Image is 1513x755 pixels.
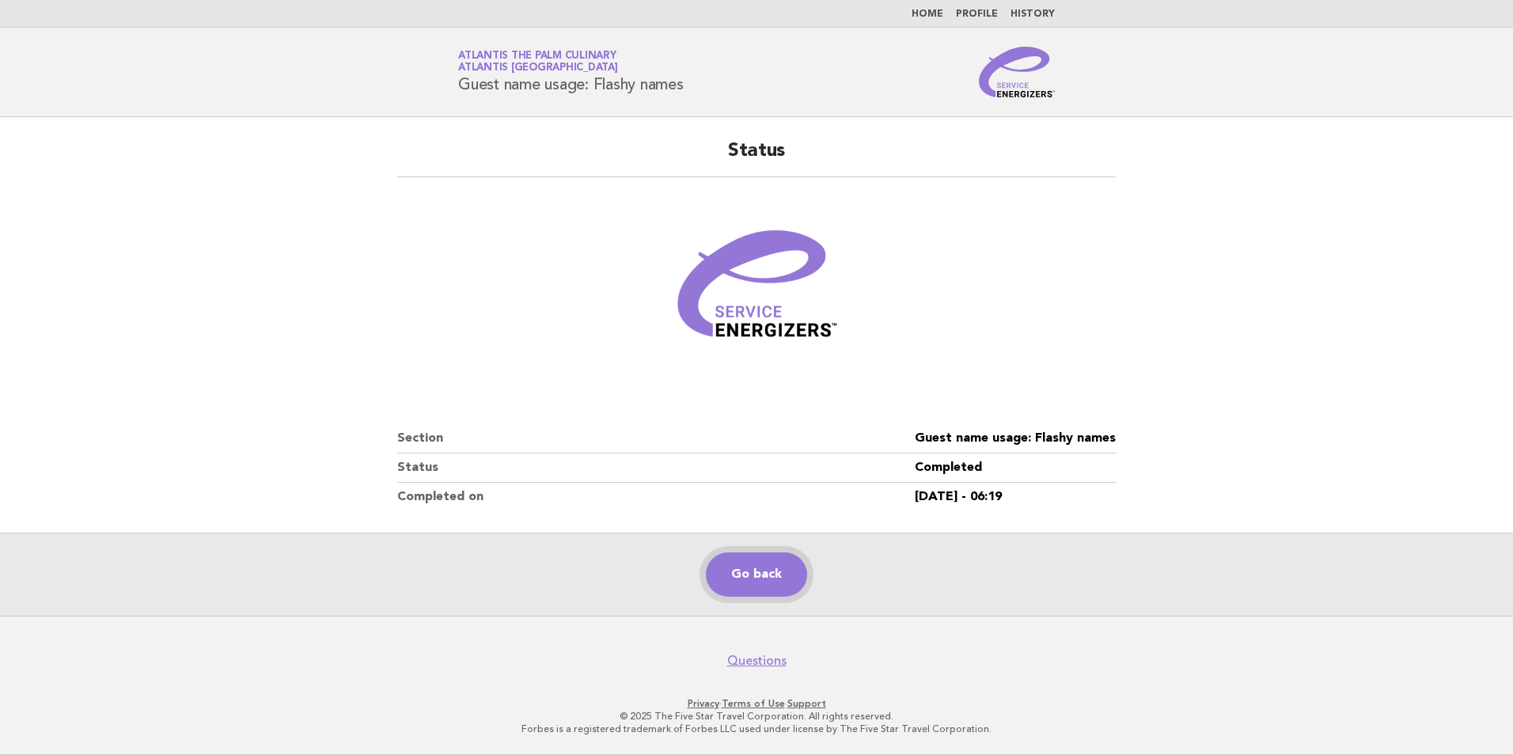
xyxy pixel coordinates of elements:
a: Profile [956,9,998,19]
p: © 2025 The Five Star Travel Corporation. All rights reserved. [272,710,1241,723]
dd: Completed [915,453,1116,483]
a: Go back [706,552,807,597]
dt: Status [397,453,915,483]
a: Privacy [688,698,719,709]
img: Service Energizers [979,47,1055,97]
h2: Status [397,138,1116,177]
h1: Guest name usage: Flashy names [458,51,684,93]
p: · · [272,697,1241,710]
a: Support [787,698,826,709]
p: Forbes is a registered trademark of Forbes LLC used under license by The Five Star Travel Corpora... [272,723,1241,735]
dd: Guest name usage: Flashy names [915,424,1116,453]
a: History [1011,9,1055,19]
dt: Completed on [397,483,915,511]
dt: Section [397,424,915,453]
a: Terms of Use [722,698,785,709]
span: Atlantis [GEOGRAPHIC_DATA] [458,63,618,74]
a: Atlantis The Palm CulinaryAtlantis [GEOGRAPHIC_DATA] [458,51,618,73]
a: Home [912,9,943,19]
a: Questions [727,653,787,669]
dd: [DATE] - 06:19 [915,483,1116,511]
img: Verified [662,196,851,386]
